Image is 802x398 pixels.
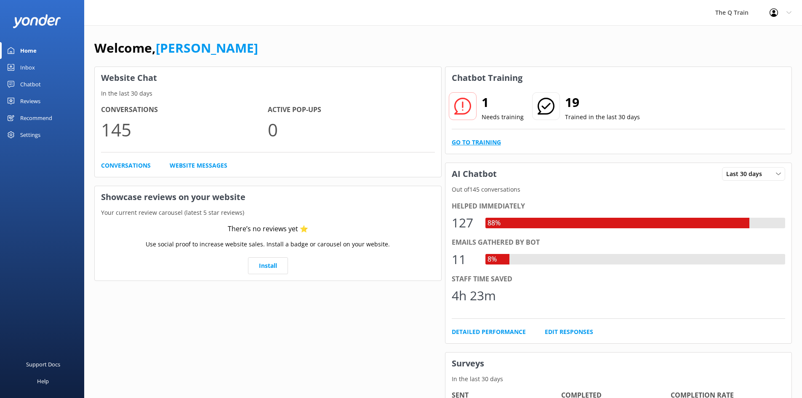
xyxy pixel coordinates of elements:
[482,112,524,122] p: Needs training
[452,249,477,270] div: 11
[445,374,792,384] p: In the last 30 days
[95,186,441,208] h3: Showcase reviews on your website
[445,353,792,374] h3: Surveys
[452,286,496,306] div: 4h 23m
[95,89,441,98] p: In the last 30 days
[726,169,767,179] span: Last 30 days
[13,14,61,28] img: yonder-white-logo.png
[170,161,227,170] a: Website Messages
[485,254,499,265] div: 8%
[26,356,60,373] div: Support Docs
[228,224,308,235] div: There’s no reviews yet ⭐
[482,92,524,112] h2: 1
[452,274,786,285] div: Staff time saved
[20,59,35,76] div: Inbox
[20,42,37,59] div: Home
[445,67,529,89] h3: Chatbot Training
[565,92,640,112] h2: 19
[268,115,434,144] p: 0
[94,38,258,58] h1: Welcome,
[545,327,593,337] a: Edit Responses
[452,327,526,337] a: Detailed Performance
[485,218,503,229] div: 88%
[95,208,441,217] p: Your current review carousel (latest 5 star reviews)
[20,76,41,93] div: Chatbot
[268,104,434,115] h4: Active Pop-ups
[20,126,40,143] div: Settings
[445,185,792,194] p: Out of 145 conversations
[248,257,288,274] a: Install
[452,201,786,212] div: Helped immediately
[20,110,52,126] div: Recommend
[37,373,49,390] div: Help
[101,161,151,170] a: Conversations
[101,104,268,115] h4: Conversations
[101,115,268,144] p: 145
[565,112,640,122] p: Trained in the last 30 days
[452,213,477,233] div: 127
[452,237,786,248] div: Emails gathered by bot
[146,240,390,249] p: Use social proof to increase website sales. Install a badge or carousel on your website.
[95,67,441,89] h3: Website Chat
[445,163,503,185] h3: AI Chatbot
[156,39,258,56] a: [PERSON_NAME]
[452,138,501,147] a: Go to Training
[20,93,40,110] div: Reviews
